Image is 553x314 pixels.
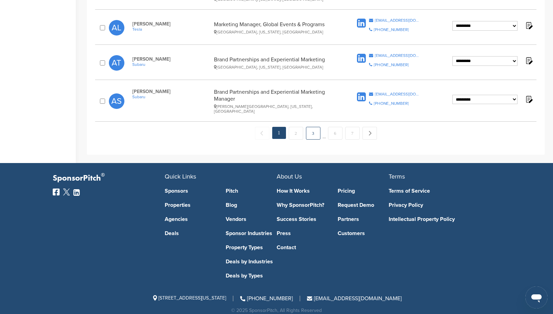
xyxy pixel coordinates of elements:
p: SponsorPitch [53,173,165,183]
div: [PHONE_NUMBER] [374,63,409,67]
div: Brand Partnerships and Experiential Marketing Manager [214,89,337,114]
a: Deals [165,231,216,236]
a: Property Types [226,245,277,250]
span: [PERSON_NAME] [132,89,210,94]
div: [PHONE_NUMBER] [374,28,409,32]
span: AS [109,93,124,109]
img: Notes [524,21,533,30]
div: [PERSON_NAME][GEOGRAPHIC_DATA], [US_STATE], [GEOGRAPHIC_DATA] [214,104,337,114]
div: [GEOGRAPHIC_DATA], [US_STATE], [GEOGRAPHIC_DATA] [214,30,337,34]
a: Pricing [338,188,389,194]
div: © 2025 SponsorPitch, All Rights Reserved [53,308,501,313]
a: Pitch [226,188,277,194]
a: Properties [165,202,216,208]
span: AT [109,55,124,71]
a: [EMAIL_ADDRESS][DOMAIN_NAME] [307,295,402,302]
a: Privacy Policy [389,202,490,208]
span: [PERSON_NAME] [132,56,210,62]
a: Deals by Types [226,273,277,278]
span: [STREET_ADDRESS][US_STATE] [152,295,226,301]
span: Quick Links [165,173,196,180]
a: 6 [328,127,342,140]
a: Subaru [132,62,210,67]
div: [EMAIL_ADDRESS][DOMAIN_NAME] [375,18,421,22]
a: 3 [306,127,320,140]
a: Contact [277,245,328,250]
iframe: Button to launch messaging window [525,286,547,308]
a: Why SponsorPitch? [277,202,328,208]
span: … [322,127,326,139]
a: Press [277,231,328,236]
em: 1 [272,127,286,139]
span: AL [109,20,124,36]
div: Brand Partnerships and Experiential Marketing [214,56,337,70]
img: Notes [524,56,533,65]
span: [PERSON_NAME] [132,21,210,27]
a: Agencies [165,216,216,222]
div: [EMAIL_ADDRESS][DOMAIN_NAME] [375,53,421,58]
div: [PHONE_NUMBER] [374,101,409,105]
a: 7 [345,127,360,140]
a: Terms of Service [389,188,490,194]
div: [EMAIL_ADDRESS][DOMAIN_NAME] [375,92,421,96]
a: Success Stories [277,216,328,222]
a: 2 [289,127,303,140]
a: Customers [338,231,389,236]
img: Twitter [63,189,70,195]
a: Subaru [132,94,210,99]
a: Tesla [132,27,210,32]
div: Marketing Manager, Global Events & Programs [214,21,337,34]
a: Next → [362,127,377,140]
span: ® [101,171,105,179]
a: [PHONE_NUMBER] [240,295,293,302]
div: [GEOGRAPHIC_DATA], [US_STATE], [GEOGRAPHIC_DATA] [214,65,337,70]
img: Notes [524,95,533,103]
a: Sponsors [165,188,216,194]
a: How It Works [277,188,328,194]
a: Vendors [226,216,277,222]
a: Partners [338,216,389,222]
a: Intellectual Property Policy [389,216,490,222]
span: ← Previous [255,127,269,140]
span: Terms [389,173,405,180]
a: Sponsor Industries [226,231,277,236]
img: Facebook [53,189,60,195]
a: Blog [226,202,277,208]
span: About Us [277,173,302,180]
a: Request Demo [338,202,389,208]
a: Deals by Industries [226,259,277,264]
